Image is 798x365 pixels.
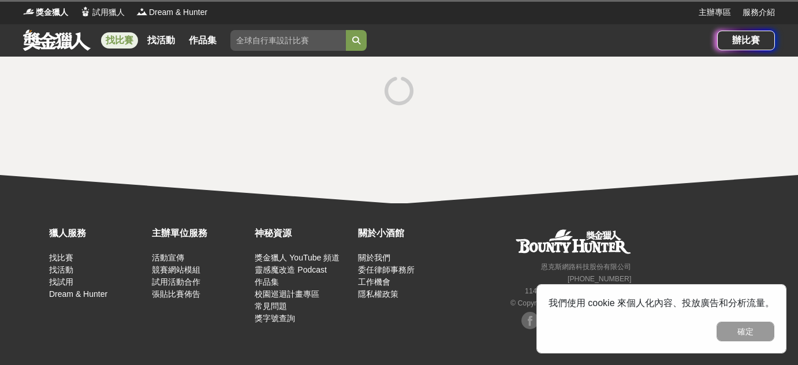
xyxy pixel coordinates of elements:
[49,265,73,274] a: 找活動
[149,6,207,18] span: Dream & Hunter
[699,6,731,18] a: 主辦專區
[152,226,249,240] div: 主辦單位服務
[255,277,279,286] a: 作品集
[717,322,774,341] button: 確定
[255,301,287,311] a: 常見問題
[358,226,455,240] div: 關於小酒館
[255,226,352,240] div: 神秘資源
[717,31,775,50] a: 辦比賽
[49,277,73,286] a: 找試用
[49,253,73,262] a: 找比賽
[152,253,184,262] a: 活動宣傳
[541,263,631,271] small: 恩克斯網路科技股份有限公司
[152,289,200,299] a: 張貼比賽佈告
[49,289,107,299] a: Dream & Hunter
[568,275,631,283] small: [PHONE_NUMBER]
[255,265,326,274] a: 靈感魔改造 Podcast
[23,6,35,17] img: Logo
[510,299,631,307] small: © Copyright 2025 . All Rights Reserved.
[80,6,91,17] img: Logo
[143,32,180,49] a: 找活動
[152,265,200,274] a: 競賽網站模組
[521,312,539,329] img: Facebook
[358,265,415,274] a: 委任律師事務所
[49,226,146,240] div: 獵人服務
[358,289,398,299] a: 隱私權政策
[743,6,775,18] a: 服務介紹
[255,314,295,323] a: 獎字號查詢
[80,6,125,18] a: Logo試用獵人
[184,32,221,49] a: 作品集
[36,6,68,18] span: 獎金獵人
[255,253,340,262] a: 獎金獵人 YouTube 頻道
[136,6,207,18] a: LogoDream & Hunter
[525,287,631,295] small: 11494 [STREET_ADDRESS] 3 樓
[549,298,774,308] span: 我們使用 cookie 來個人化內容、投放廣告和分析流量。
[136,6,148,17] img: Logo
[358,253,390,262] a: 關於我們
[92,6,125,18] span: 試用獵人
[23,6,68,18] a: Logo獎金獵人
[255,289,319,299] a: 校園巡迴計畫專區
[230,30,346,51] input: 全球自行車設計比賽
[152,277,200,286] a: 試用活動合作
[358,277,390,286] a: 工作機會
[101,32,138,49] a: 找比賽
